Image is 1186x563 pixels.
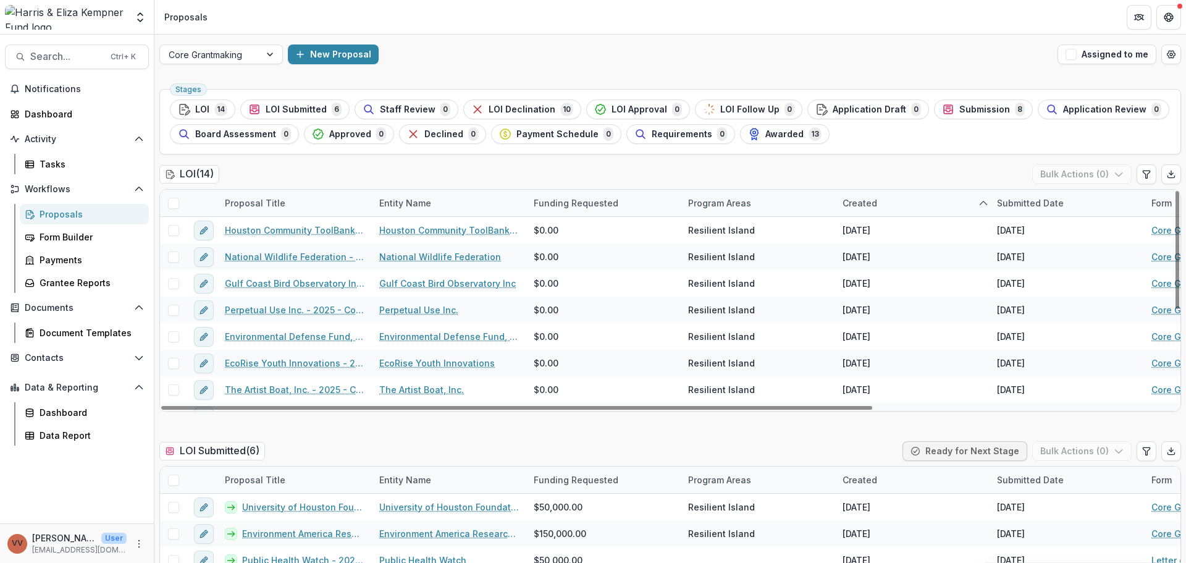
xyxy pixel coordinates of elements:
span: $50,000.00 [534,501,582,514]
div: [DATE] [843,383,870,396]
span: $0.00 [534,383,558,396]
div: [DATE] [843,501,870,514]
button: Approved0 [304,124,394,144]
div: Created [835,467,990,493]
span: $0.00 [534,277,558,290]
span: Application Draft [833,104,906,115]
div: Ctrl + K [108,50,138,64]
span: 0 [784,103,794,116]
span: 0 [281,127,291,141]
h2: LOI ( 14 ) [159,165,219,183]
span: Declined [424,129,463,140]
button: edit [194,300,214,320]
button: Partners [1127,5,1151,30]
a: Form Builder [20,227,149,247]
button: edit [194,353,214,373]
button: LOI Submitted6 [240,99,350,119]
button: Application Draft0 [807,99,929,119]
div: Proposal Title [217,467,372,493]
div: [DATE] [843,224,870,237]
button: Open entity switcher [132,5,149,30]
button: Export table data [1161,441,1181,461]
a: The Artist Boat, Inc. - 2025 - Core Grant Request [225,383,364,396]
button: Assigned to me [1058,44,1156,64]
span: LOI Declination [489,104,555,115]
div: [DATE] [997,501,1025,514]
a: Proposals [20,204,149,224]
div: Proposal Title [217,190,372,216]
div: [DATE] [843,250,870,263]
span: Staff Review [380,104,435,115]
div: Created [835,190,990,216]
button: New Proposal [288,44,379,64]
button: LOI Follow Up0 [695,99,802,119]
div: Program Areas [681,190,835,216]
div: Vivian Victoria [12,540,23,548]
p: User [101,533,127,544]
button: Open Data & Reporting [5,378,149,397]
a: Data Report [20,425,149,446]
div: Entity Name [372,467,526,493]
button: Open table manager [1161,44,1181,64]
div: [DATE] [997,250,1025,263]
div: Submitted Date [990,197,1071,210]
span: Awarded [765,129,804,140]
div: [DATE] [997,277,1025,290]
a: University of Houston Foundation [379,501,519,514]
button: Bulk Actions (0) [1032,441,1132,461]
span: LOI Approval [612,104,667,115]
span: Submission [959,104,1010,115]
div: [DATE] [843,357,870,370]
img: Harris & Eliza Kempner Fund logo [5,5,127,30]
div: Submitted Date [990,473,1071,486]
div: [DATE] [997,527,1025,540]
a: Environmental Defense Fund, Inc. - 2025 - Core Grant Request [225,330,364,343]
span: Approved [329,129,371,140]
button: Requirements0 [626,124,735,144]
div: Payments [40,253,139,266]
span: $0.00 [534,330,558,343]
span: 14 [214,103,227,116]
span: Requirements [652,129,712,140]
p: [EMAIL_ADDRESS][DOMAIN_NAME] [32,544,127,556]
button: Open Activity [5,129,149,149]
a: Dashboard [20,402,149,423]
div: Tasks [40,158,139,171]
button: edit [194,380,214,400]
button: Awarded13 [740,124,830,144]
a: Grantee Reports [20,273,149,293]
div: Entity Name [372,190,526,216]
div: Document Templates [40,326,139,339]
span: Resilient Island [688,277,755,290]
div: Submitted Date [990,190,1144,216]
div: [DATE] [843,330,870,343]
button: Submission8 [934,99,1033,119]
button: Bulk Actions (0) [1032,164,1132,184]
a: Houston Community ToolBank, Inc. [379,224,519,237]
span: $0.00 [534,303,558,316]
span: 6 [332,103,342,116]
a: EcoRise Youth Innovations [379,357,495,370]
a: National Wildlife Federation - 2025 - Core Grant Request [225,250,364,263]
span: 13 [809,127,822,141]
span: 0 [440,103,450,116]
span: 0 [911,103,921,116]
span: Payment Schedule [516,129,599,140]
nav: breadcrumb [159,8,212,26]
button: edit [194,274,214,294]
span: Resilient Island [688,501,755,514]
button: Open Documents [5,298,149,318]
a: Dashboard [5,104,149,124]
a: Document Templates [20,323,149,343]
span: 0 [604,127,613,141]
button: edit [194,524,214,544]
button: Application Review0 [1038,99,1169,119]
a: Gulf Coast Bird Observatory Inc - 2025 - Core Grant Request [225,277,364,290]
button: edit [194,497,214,517]
a: Perpetual Use Inc. - 2025 - Core Grant Request [225,303,364,316]
a: The Artist Boat, Inc. [379,383,464,396]
span: 0 [376,127,386,141]
div: Submitted Date [990,467,1144,493]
